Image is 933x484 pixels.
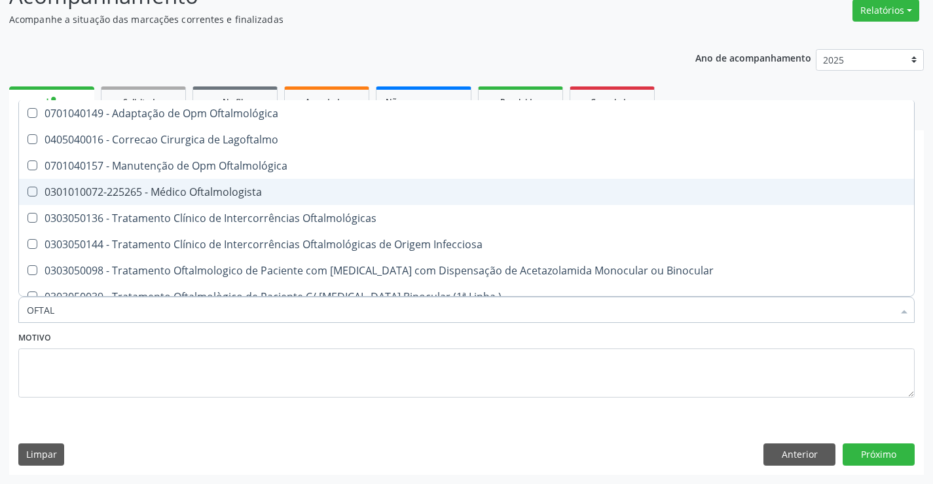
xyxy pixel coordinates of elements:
p: Acompanhe a situação das marcações correntes e finalizadas [9,12,649,26]
span: Não compareceram [386,96,462,107]
div: 0701040157 - Manutenção de Opm Oftalmológica [27,160,906,171]
div: person_add [45,94,59,109]
button: Próximo [843,443,915,466]
div: 0303050098 - Tratamento Oftalmologico de Paciente com [MEDICAL_DATA] com Dispensação de Acetazola... [27,265,906,276]
span: Solicitados [123,96,164,107]
span: Agendados [305,96,348,107]
span: Cancelados [591,96,634,107]
span: Resolvidos [500,96,541,107]
div: 0303050144 - Tratamento Clínico de Intercorrências Oftalmológicas de Origem Infecciosa [27,239,906,250]
input: Buscar por procedimentos [27,297,893,323]
button: Anterior [763,443,835,466]
span: Na fila [223,96,247,107]
label: Motivo [18,328,51,348]
div: 0301010072-225265 - Médico Oftalmologista [27,187,906,197]
div: 0405040016 - Correcao Cirurgica de Lagoftalmo [27,134,906,145]
p: Ano de acompanhamento [695,49,811,65]
div: 0303050136 - Tratamento Clínico de Intercorrências Oftalmológicas [27,213,906,223]
div: 0303050039 - Tratamento Oftalmològico de Paciente C/ [MEDICAL_DATA] Binocular (1ª Linha ) [27,291,906,302]
div: 0701040149 - Adaptação de Opm Oftalmológica [27,108,906,119]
